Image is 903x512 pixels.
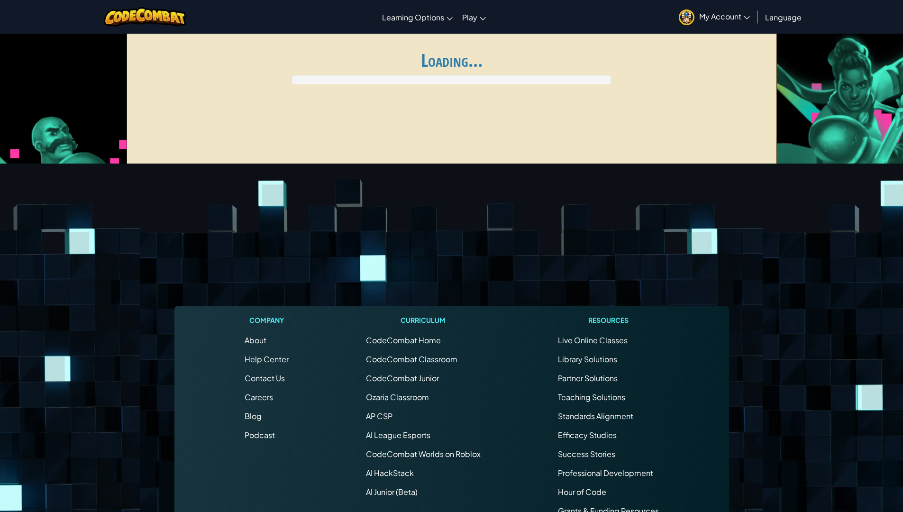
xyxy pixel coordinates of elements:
[558,335,628,345] a: Live Online Classes
[245,430,275,440] a: Podcast
[245,354,289,364] a: Help Center
[679,9,694,25] img: avatar
[699,11,750,21] span: My Account
[558,373,618,383] a: Partner Solutions
[366,487,418,497] a: AI Junior (Beta)
[366,430,430,440] a: AI League Esports
[366,392,429,402] a: Ozaria Classroom
[366,335,441,345] span: CodeCombat Home
[245,335,266,345] a: About
[558,315,659,325] h1: Resources
[366,315,481,325] h1: Curriculum
[558,449,615,459] a: Success Stories
[558,468,653,478] a: Professional Development
[245,411,262,421] a: Blog
[245,315,289,325] h1: Company
[382,12,444,22] span: Learning Options
[558,354,617,364] a: Library Solutions
[558,392,625,402] a: Teaching Solutions
[366,449,481,459] a: CodeCombat Worlds on Roblox
[245,373,285,383] span: Contact Us
[558,430,617,440] a: Efficacy Studies
[457,4,491,30] a: Play
[245,392,273,402] a: Careers
[377,4,457,30] a: Learning Options
[366,354,457,364] a: CodeCombat Classroom
[760,4,806,30] a: Language
[104,7,187,27] img: CodeCombat logo
[133,50,771,70] h1: Loading...
[558,411,633,421] a: Standards Alignment
[366,373,439,383] a: CodeCombat Junior
[674,2,755,32] a: My Account
[765,12,802,22] span: Language
[558,487,606,497] a: Hour of Code
[366,411,392,421] a: AP CSP
[462,12,477,22] span: Play
[366,468,414,478] a: AI HackStack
